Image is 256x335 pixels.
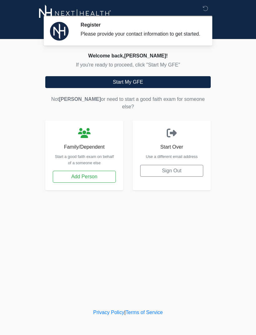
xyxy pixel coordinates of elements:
[93,310,125,315] a: Privacy Policy
[53,171,116,183] button: Add Person
[81,30,201,38] div: Please provide your contact information to get started.
[140,154,203,160] p: Use a different email address
[53,154,116,165] p: Start a good faith exam on behalf of a someone else
[140,144,203,150] h6: Start Over
[45,76,211,88] button: Start My GFE
[53,144,116,150] h6: Family/Dependent
[45,61,211,69] p: If you're ready to proceed, click "Start My GFE"
[39,5,111,22] img: Next-Health Logo
[124,310,126,315] a: |
[140,165,203,177] button: Sign Out
[124,53,166,58] span: [PERSON_NAME]
[59,96,101,102] span: [PERSON_NAME]
[50,22,69,41] img: Agent Avatar
[126,310,163,315] a: Terms of Service
[45,96,211,111] p: Not or need to start a good faith exam for someone else?
[45,53,211,59] h2: Welcome back, !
